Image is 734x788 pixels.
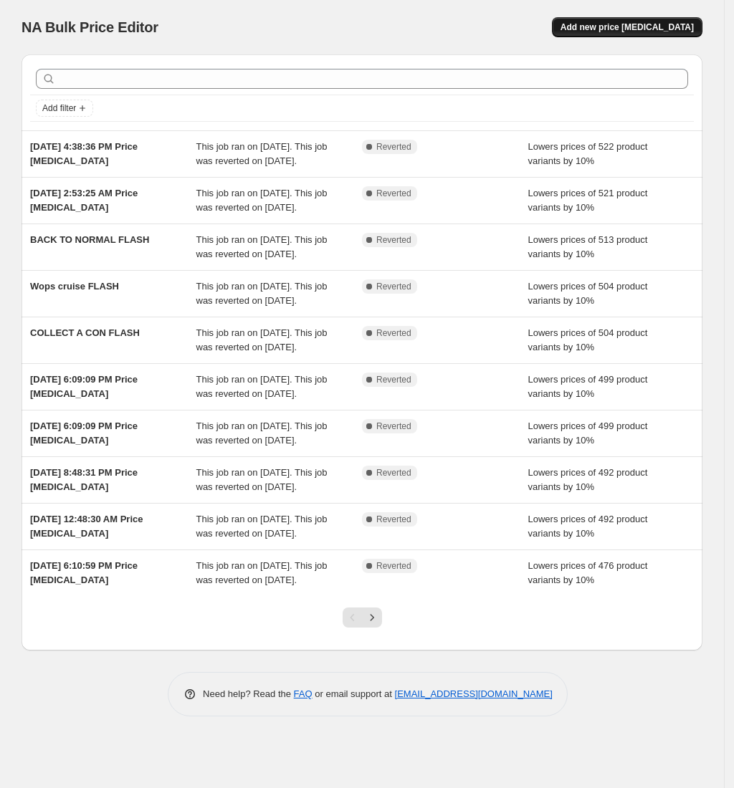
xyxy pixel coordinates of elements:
span: Lowers prices of 499 product variants by 10% [528,374,648,399]
span: Reverted [376,234,411,246]
button: Add filter [36,100,93,117]
a: FAQ [294,688,313,699]
span: Reverted [376,281,411,292]
span: [DATE] 6:09:09 PM Price [MEDICAL_DATA] [30,421,138,446]
span: Lowers prices of 522 product variants by 10% [528,141,648,166]
span: Need help? Read the [203,688,294,699]
span: [DATE] 6:09:09 PM Price [MEDICAL_DATA] [30,374,138,399]
span: [DATE] 6:10:59 PM Price [MEDICAL_DATA] [30,560,138,585]
span: Reverted [376,374,411,385]
span: Reverted [376,421,411,432]
span: Reverted [376,141,411,153]
span: Reverted [376,467,411,479]
span: Lowers prices of 476 product variants by 10% [528,560,648,585]
span: COLLECT A CON FLASH [30,327,140,338]
span: Add filter [42,102,76,114]
span: [DATE] 4:38:36 PM Price [MEDICAL_DATA] [30,141,138,166]
span: This job ran on [DATE]. This job was reverted on [DATE]. [196,141,328,166]
span: This job ran on [DATE]. This job was reverted on [DATE]. [196,374,328,399]
span: Reverted [376,188,411,199]
span: This job ran on [DATE]. This job was reverted on [DATE]. [196,421,328,446]
a: [EMAIL_ADDRESS][DOMAIN_NAME] [395,688,553,699]
span: This job ran on [DATE]. This job was reverted on [DATE]. [196,327,328,352]
span: Lowers prices of 513 product variants by 10% [528,234,648,259]
button: Add new price [MEDICAL_DATA] [552,17,702,37]
nav: Pagination [343,607,382,628]
span: Wops cruise FLASH [30,281,119,292]
span: Add new price [MEDICAL_DATA] [561,21,694,33]
span: Lowers prices of 504 product variants by 10% [528,327,648,352]
span: Lowers prices of 492 product variants by 10% [528,467,648,492]
span: This job ran on [DATE]. This job was reverted on [DATE]. [196,560,328,585]
span: BACK TO NORMAL FLASH [30,234,149,245]
button: Next [362,607,382,628]
span: Reverted [376,514,411,525]
span: Lowers prices of 492 product variants by 10% [528,514,648,539]
span: This job ran on [DATE]. This job was reverted on [DATE]. [196,467,328,492]
span: NA Bulk Price Editor [22,19,158,35]
span: [DATE] 8:48:31 PM Price [MEDICAL_DATA] [30,467,138,492]
span: [DATE] 2:53:25 AM Price [MEDICAL_DATA] [30,188,138,213]
span: Lowers prices of 499 product variants by 10% [528,421,648,446]
span: or email support at [313,688,395,699]
span: This job ran on [DATE]. This job was reverted on [DATE]. [196,514,328,539]
span: Lowers prices of 521 product variants by 10% [528,188,648,213]
span: Lowers prices of 504 product variants by 10% [528,281,648,306]
span: This job ran on [DATE]. This job was reverted on [DATE]. [196,281,328,306]
span: Reverted [376,560,411,572]
span: This job ran on [DATE]. This job was reverted on [DATE]. [196,188,328,213]
span: [DATE] 12:48:30 AM Price [MEDICAL_DATA] [30,514,143,539]
span: Reverted [376,327,411,339]
span: This job ran on [DATE]. This job was reverted on [DATE]. [196,234,328,259]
